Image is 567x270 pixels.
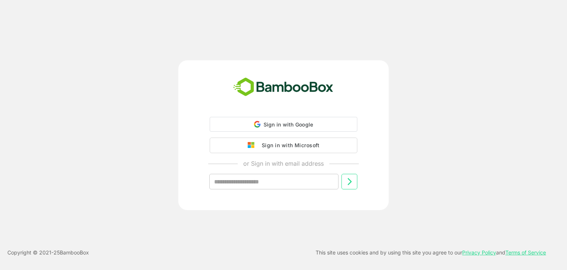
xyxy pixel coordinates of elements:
[243,159,324,168] p: or Sign in with email address
[7,248,89,257] p: Copyright © 2021- 25 BambooBox
[229,75,337,99] img: bamboobox
[210,117,357,132] div: Sign in with Google
[462,249,496,256] a: Privacy Policy
[258,141,319,150] div: Sign in with Microsoft
[505,249,546,256] a: Terms of Service
[210,138,357,153] button: Sign in with Microsoft
[316,248,546,257] p: This site uses cookies and by using this site you agree to our and
[264,121,313,128] span: Sign in with Google
[248,142,258,149] img: google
